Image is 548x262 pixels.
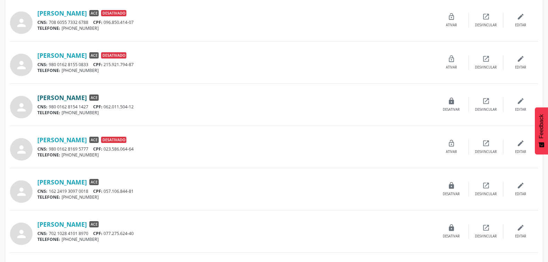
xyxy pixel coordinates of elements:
[37,67,434,73] div: [PHONE_NUMBER]
[37,19,47,25] span: CNS:
[89,52,99,58] span: ACE
[475,150,497,154] div: Desvincular
[448,97,455,105] i: lock
[535,107,548,154] button: Feedback - Mostrar pesquisa
[93,231,102,236] span: CPF:
[89,221,99,227] span: ACE
[15,59,28,71] i: person
[37,136,87,144] a: [PERSON_NAME]
[446,23,457,28] div: Ativar
[37,67,60,73] span: TELEFONE:
[37,152,60,158] span: TELEFONE:
[446,150,457,154] div: Ativar
[517,97,524,105] i: edit
[443,192,460,197] div: Desativar
[15,143,28,156] i: person
[93,188,102,194] span: CPF:
[37,236,60,242] span: TELEFONE:
[448,13,455,20] i: lock_open
[37,62,47,67] span: CNS:
[101,137,126,143] span: Desativado
[37,19,434,25] div: 708 6055 7332 6788 096.850.414-07
[93,104,102,110] span: CPF:
[37,9,87,17] a: [PERSON_NAME]
[15,186,28,198] i: person
[482,139,490,147] i: open_in_new
[93,19,102,25] span: CPF:
[448,55,455,63] i: lock_open
[517,139,524,147] i: edit
[37,188,47,194] span: CNS:
[93,62,102,67] span: CPF:
[37,25,60,31] span: TELEFONE:
[443,107,460,112] div: Desativar
[517,182,524,189] i: edit
[89,179,99,185] span: ACE
[37,152,434,158] div: [PHONE_NUMBER]
[517,224,524,232] i: edit
[37,52,87,59] a: [PERSON_NAME]
[475,192,497,197] div: Desvincular
[517,13,524,20] i: edit
[37,25,434,31] div: [PHONE_NUMBER]
[37,146,434,152] div: 980 0162 8169 5777 023.586.064-64
[37,104,434,110] div: 980 0162 8154 1427 062.011.504-12
[101,10,126,16] span: Desativado
[446,65,457,70] div: Ativar
[37,110,60,116] span: TELEFONE:
[517,55,524,63] i: edit
[448,139,455,147] i: lock_open
[515,234,526,239] div: Editar
[515,65,526,70] div: Editar
[37,231,434,236] div: 702 1028 4101 8970 077.275.624-40
[448,224,455,232] i: lock
[37,231,47,236] span: CNS:
[482,224,490,232] i: open_in_new
[482,97,490,105] i: open_in_new
[37,104,47,110] span: CNS:
[515,192,526,197] div: Editar
[448,182,455,189] i: lock
[101,52,126,58] span: Desativado
[475,107,497,112] div: Desvincular
[37,194,60,200] span: TELEFONE:
[89,10,99,16] span: ACE
[15,101,28,114] i: person
[475,234,497,239] div: Desvincular
[37,110,434,116] div: [PHONE_NUMBER]
[538,114,545,138] span: Feedback
[37,194,434,200] div: [PHONE_NUMBER]
[37,178,87,186] a: [PERSON_NAME]
[443,234,460,239] div: Desativar
[482,13,490,20] i: open_in_new
[515,107,526,112] div: Editar
[15,17,28,29] i: person
[37,220,87,228] a: [PERSON_NAME]
[475,23,497,28] div: Desvincular
[93,146,102,152] span: CPF:
[482,55,490,63] i: open_in_new
[37,146,47,152] span: CNS:
[475,65,497,70] div: Desvincular
[37,236,434,242] div: [PHONE_NUMBER]
[89,94,99,101] span: ACE
[37,188,434,194] div: 162 2419 3097 0018 057.106.844-81
[15,228,28,240] i: person
[515,150,526,154] div: Editar
[515,23,526,28] div: Editar
[89,137,99,143] span: ACE
[37,94,87,101] a: [PERSON_NAME]
[482,182,490,189] i: open_in_new
[37,62,434,67] div: 980 0162 8155 0833 215.921.794-87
